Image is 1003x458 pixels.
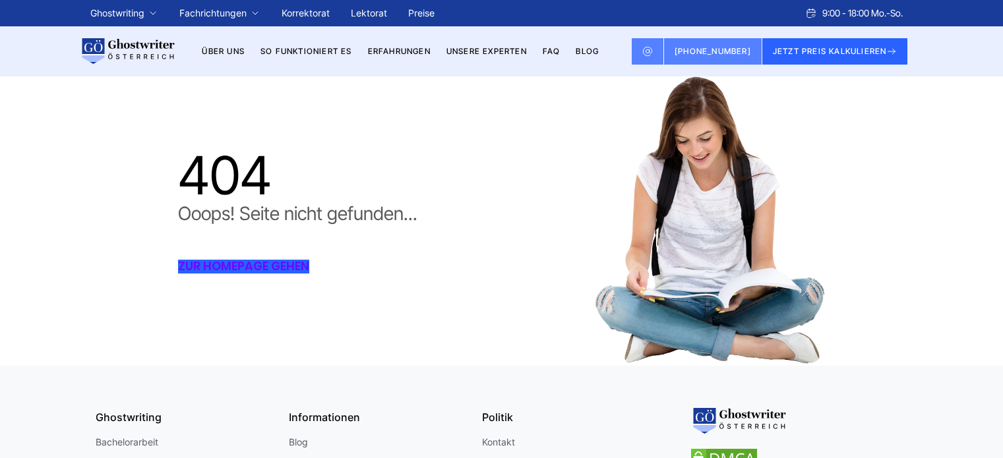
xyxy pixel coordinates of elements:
img: logo-footer [691,408,786,434]
a: Lektorat [351,7,387,18]
a: Über uns [202,46,245,56]
a: Fachrichtungen [179,5,247,21]
p: Ooops! Seite nicht gefunden... [178,206,417,221]
a: Blog [289,434,308,450]
span: [PHONE_NUMBER] [675,46,751,56]
img: Schedule [805,8,817,18]
a: Kontakt [482,434,515,450]
img: Email [642,46,653,57]
a: Bachelorarbeit [96,434,158,450]
div: Ghostwriting [96,408,278,426]
a: Korrektorat [282,7,330,18]
button: JETZT PREIS KALKULIEREN [762,38,908,65]
img: logo wirschreiben [80,38,175,65]
a: [PHONE_NUMBER] [664,38,762,65]
div: 404 [178,145,417,206]
a: Unsere Experten [446,46,527,56]
div: Informationen [289,408,471,426]
a: Erfahrungen [368,46,431,56]
a: FAQ [543,46,561,56]
span: 9:00 - 18:00 Mo.-So. [822,5,903,21]
div: Politik [482,408,665,426]
a: BLOG [576,46,599,56]
a: So funktioniert es [260,46,352,56]
a: Ghostwriting [90,5,144,21]
a: ZUR HOMEPAGE GEHEN [178,260,309,273]
a: Preise [408,7,435,18]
